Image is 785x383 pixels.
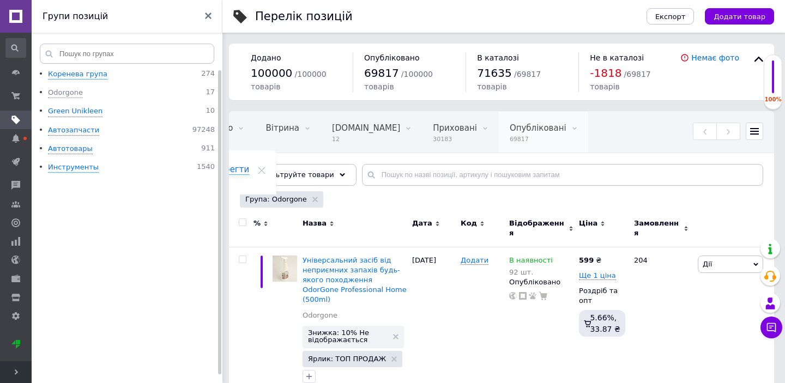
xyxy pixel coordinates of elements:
[255,11,353,22] div: Перелік позицій
[48,69,107,80] div: Коренева група
[251,171,334,179] span: Відфільтруйте товари
[590,70,651,91] span: / 69817 товарів
[579,218,597,228] span: Ціна
[461,218,477,228] span: Код
[251,53,281,62] span: Додано
[362,164,763,186] input: Пошук по назві позиції, артикулу і пошуковим запитам
[201,69,215,80] span: 274
[364,66,399,80] span: 69817
[265,123,299,133] span: Вітрина
[332,135,400,143] span: 12
[303,218,327,228] span: Назва
[209,165,249,175] span: Зберегти
[48,125,99,136] div: Автозапчасти
[703,260,712,268] span: Дії
[647,8,695,25] button: Експорт
[509,218,566,238] span: Відображення
[332,123,400,133] span: [DOMAIN_NAME]
[48,162,99,173] div: Инструменты
[245,194,307,204] span: Група: Odorgone
[48,144,93,154] div: Автотовары
[40,44,214,64] input: Пошук по групах
[303,256,407,304] a: Універсальний засіб від неприємних запахів будь-якого походження OdorGone Professional Home (500ml)
[509,268,553,276] div: 92 шт.
[364,53,420,62] span: Опубліковано
[590,66,621,80] span: -1818
[477,66,512,80] span: 71635
[764,96,782,104] div: 100%
[273,256,297,282] img: Универсальное средство от неприятных запахов любого происхождения OdorGone Professional Home (500ml)
[579,256,601,265] div: ₴
[510,135,566,143] span: 69817
[48,88,83,98] div: Odorgone
[251,70,327,91] span: / 100000 товарів
[579,286,625,306] div: Роздріб та опт
[705,8,774,25] button: Додати товар
[364,70,433,91] span: / 100000 товарів
[760,317,782,338] button: Чат з покупцем
[412,218,432,228] span: Дата
[461,256,488,265] span: Додати
[579,271,616,280] span: Ще 1 ціна
[510,123,566,133] span: Опубліковані
[308,355,386,362] span: Ярлик: ТОП ПРОДАЖ
[634,218,681,238] span: Замовлення
[590,53,644,62] span: Не в каталозі
[192,125,215,136] span: 97248
[303,311,337,320] a: Odorgone
[201,144,215,154] span: 911
[433,123,477,133] span: Приховані
[206,106,215,117] span: 10
[206,88,215,98] span: 17
[251,66,292,80] span: 100000
[48,106,102,117] div: Green Unikleen
[691,53,739,62] a: Немає фото
[579,256,594,264] b: 599
[197,162,215,173] span: 1540
[308,329,388,343] span: Знижка: 10% Не відображається
[477,53,519,62] span: В каталозі
[433,135,477,143] span: 30183
[590,313,620,333] span: 5.66%, 33.87 ₴
[509,256,553,268] span: В наявності
[477,70,541,91] span: / 69817 товарів
[714,13,765,21] span: Додати товар
[655,13,686,21] span: Експорт
[509,277,573,287] div: Опубліковано
[253,218,261,228] span: %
